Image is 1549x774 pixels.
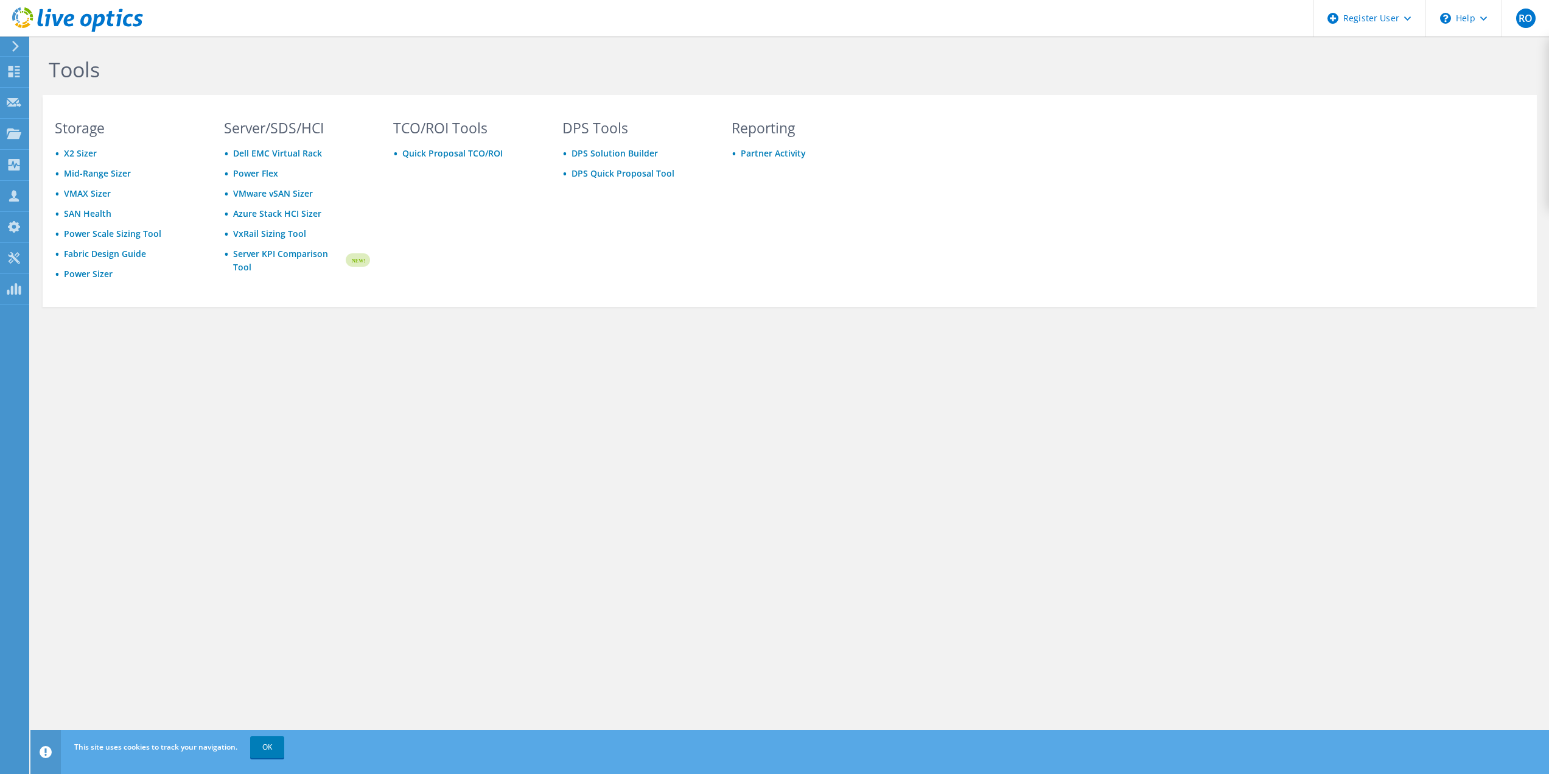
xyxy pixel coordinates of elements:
a: Power Sizer [64,268,113,280]
a: Fabric Design Guide [64,248,146,259]
h3: Server/SDS/HCI [224,121,370,135]
a: Dell EMC Virtual Rack [233,147,322,159]
a: DPS Quick Proposal Tool [572,167,674,179]
a: Power Flex [233,167,278,179]
a: Server KPI Comparison Tool [233,247,344,274]
img: new-badge.svg [344,246,370,275]
h3: DPS Tools [562,121,708,135]
span: RO [1516,9,1536,28]
span: This site uses cookies to track your navigation. [74,742,237,752]
a: DPS Solution Builder [572,147,658,159]
a: Partner Activity [741,147,806,159]
a: OK [250,736,284,758]
h1: Tools [49,57,870,82]
a: VMware vSAN Sizer [233,188,313,199]
h3: Storage [55,121,201,135]
h3: TCO/ROI Tools [393,121,539,135]
a: Azure Stack HCI Sizer [233,208,321,219]
a: VMAX Sizer [64,188,111,199]
a: Power Scale Sizing Tool [64,228,161,239]
a: Mid-Range Sizer [64,167,131,179]
a: VxRail Sizing Tool [233,228,306,239]
a: Quick Proposal TCO/ROI [402,147,503,159]
h3: Reporting [732,121,878,135]
svg: \n [1440,13,1451,24]
a: X2 Sizer [64,147,97,159]
a: SAN Health [64,208,111,219]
